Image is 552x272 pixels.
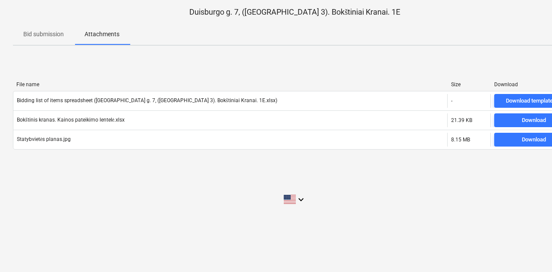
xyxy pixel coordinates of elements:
[451,137,470,143] div: 8.15 MB
[16,81,444,88] div: File name
[17,97,277,104] div: Bidding list of items spreadsheet ([GEOGRAPHIC_DATA] g. 7, ([GEOGRAPHIC_DATA] 3). Bokštiniai Kran...
[522,135,546,145] div: Download
[85,30,119,39] p: Attachments
[17,136,71,143] div: Statybvietės planas.jpg
[522,116,546,125] div: Download
[451,117,472,123] div: 21.39 KB
[17,117,125,123] div: Bokštinis kranas. Kainos pateikimo lentelė.xlsx
[451,81,487,88] div: Size
[451,98,452,104] div: -
[296,194,306,205] i: keyboard_arrow_down
[23,30,64,39] p: Bid submission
